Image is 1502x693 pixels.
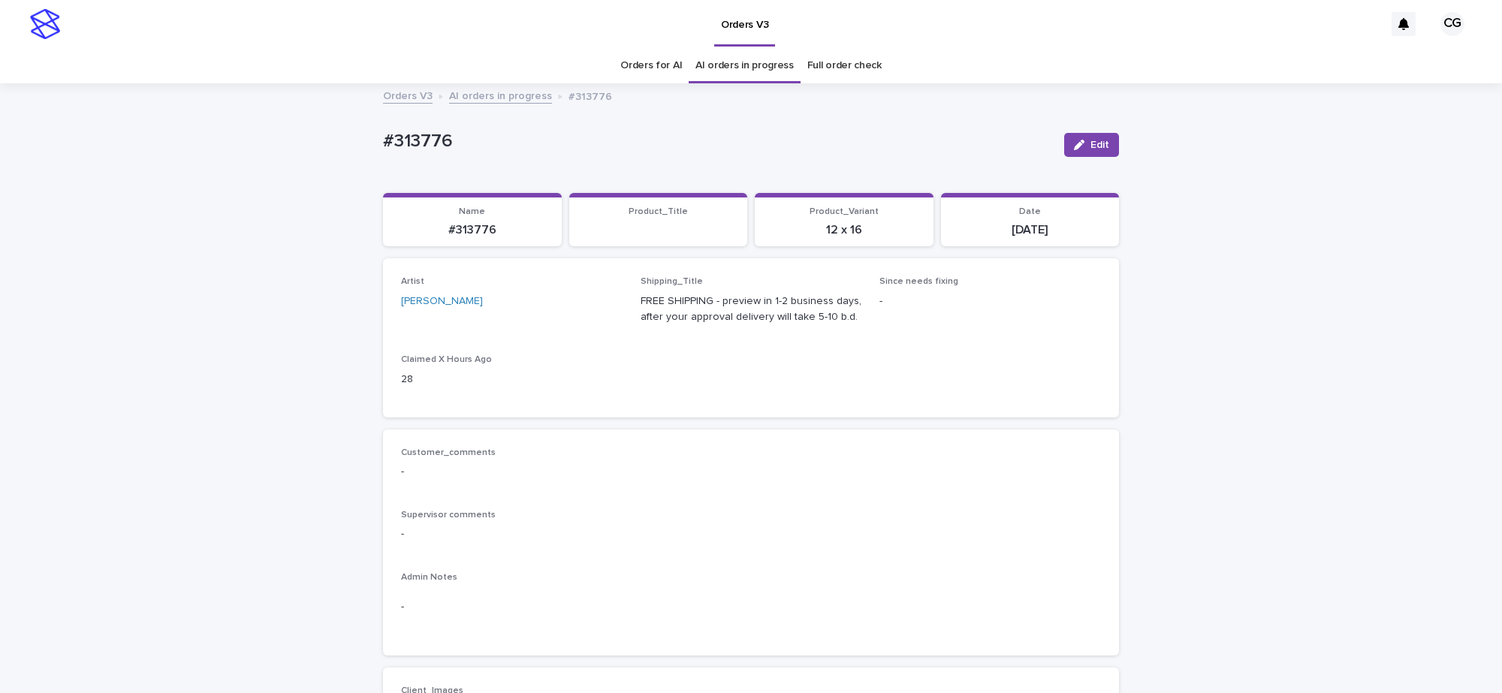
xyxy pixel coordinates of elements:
[879,294,1101,309] p: -
[879,277,958,286] span: Since needs fixing
[401,526,1101,542] p: -
[401,448,496,457] span: Customer_comments
[449,86,552,104] a: AI orders in progress
[401,573,457,582] span: Admin Notes
[695,48,794,83] a: AI orders in progress
[401,372,623,387] p: 28
[620,48,682,83] a: Orders for AI
[30,9,60,39] img: stacker-logo-s-only.png
[641,277,703,286] span: Shipping_Title
[392,223,553,237] p: #313776
[401,464,1101,480] p: -
[810,207,879,216] span: Product_Variant
[401,277,424,286] span: Artist
[629,207,688,216] span: Product_Title
[459,207,485,216] span: Name
[1090,140,1109,150] span: Edit
[401,355,492,364] span: Claimed X Hours Ago
[641,294,862,325] p: FREE SHIPPING - preview in 1-2 business days, after your approval delivery will take 5-10 b.d.
[950,223,1111,237] p: [DATE]
[401,294,483,309] a: [PERSON_NAME]
[569,87,612,104] p: #313776
[1064,133,1119,157] button: Edit
[1019,207,1041,216] span: Date
[383,86,433,104] a: Orders V3
[764,223,924,237] p: 12 x 16
[383,131,1052,152] p: #313776
[807,48,882,83] a: Full order check
[401,599,1101,615] p: -
[1440,12,1464,36] div: CG
[401,511,496,520] span: Supervisor comments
